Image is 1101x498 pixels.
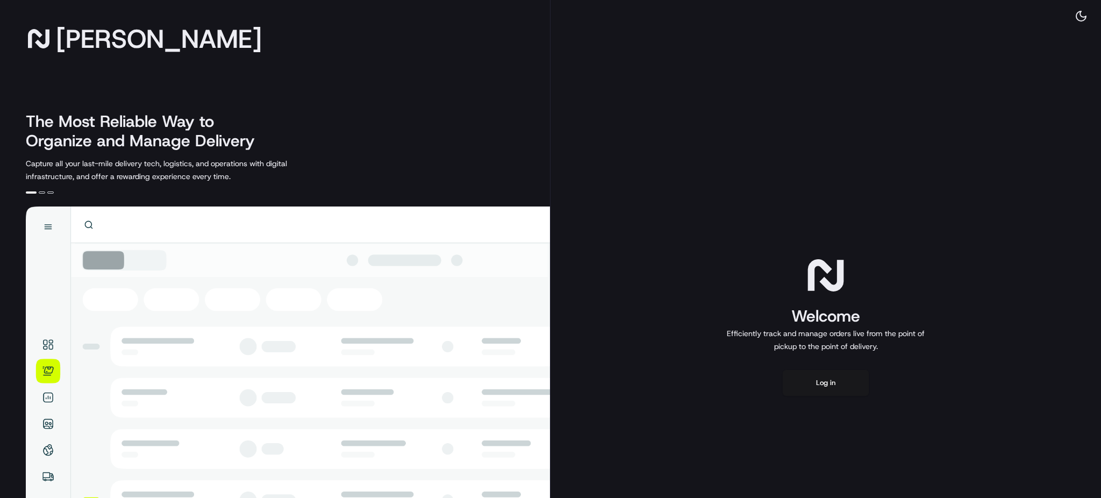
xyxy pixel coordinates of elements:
p: Efficiently track and manage orders live from the point of pickup to the point of delivery. [723,327,929,353]
h2: The Most Reliable Way to Organize and Manage Delivery [26,112,267,151]
h1: Welcome [723,305,929,327]
p: Capture all your last-mile delivery tech, logistics, and operations with digital infrastructure, ... [26,157,335,183]
span: [PERSON_NAME] [56,28,262,49]
button: Log in [783,370,869,396]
